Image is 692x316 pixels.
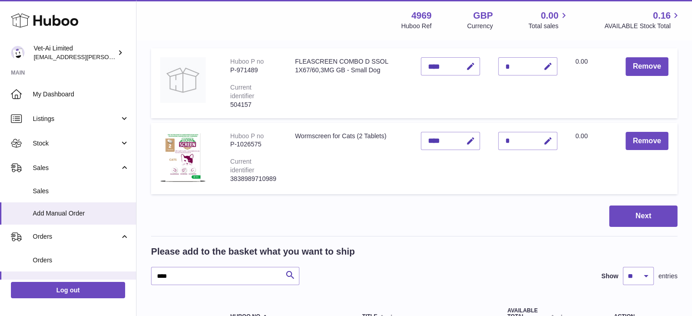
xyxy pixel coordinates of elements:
[626,132,668,150] button: Remove
[609,206,677,227] button: Next
[230,175,277,183] div: 3838989710989
[401,22,432,30] div: Huboo Ref
[151,246,355,258] h2: Please add to the basket what you want to ship
[626,57,668,76] button: Remove
[33,164,120,172] span: Sales
[286,123,411,195] td: Wormscreen for Cats (2 Tablets)
[11,46,25,60] img: abbey.fraser-roe@vet-ai.com
[528,10,569,30] a: 0.00 Total sales
[34,44,116,61] div: Vet-Ai Limited
[33,139,120,148] span: Stock
[653,10,671,22] span: 0.16
[160,132,206,183] img: Wormscreen for Cats (2 Tablets)
[576,58,588,65] span: 0.00
[528,22,569,30] span: Total sales
[160,57,206,103] img: FLEASCREEN COMBO D SSOL 1X67/60,3MG GB - Small Dog
[473,10,493,22] strong: GBP
[576,132,588,140] span: 0.00
[11,282,125,298] a: Log out
[286,48,411,118] td: FLEASCREEN COMBO D SSOL 1X67/60,3MG GB - Small Dog
[541,10,559,22] span: 0.00
[658,272,677,281] span: entries
[230,58,264,65] div: Huboo P no
[33,187,129,196] span: Sales
[230,140,277,149] div: P-1026575
[33,90,129,99] span: My Dashboard
[230,100,277,109] div: 504157
[33,256,129,265] span: Orders
[411,10,432,22] strong: 4969
[601,272,618,281] label: Show
[34,53,182,60] span: [EMAIL_ADDRESS][PERSON_NAME][DOMAIN_NAME]
[33,278,129,287] span: Add Manual Order
[604,10,681,30] a: 0.16 AVAILABLE Stock Total
[33,232,120,241] span: Orders
[467,22,493,30] div: Currency
[230,132,264,140] div: Huboo P no
[33,209,129,218] span: Add Manual Order
[230,66,277,75] div: P-971489
[230,158,254,174] div: Current identifier
[230,84,254,100] div: Current identifier
[604,22,681,30] span: AVAILABLE Stock Total
[33,115,120,123] span: Listings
